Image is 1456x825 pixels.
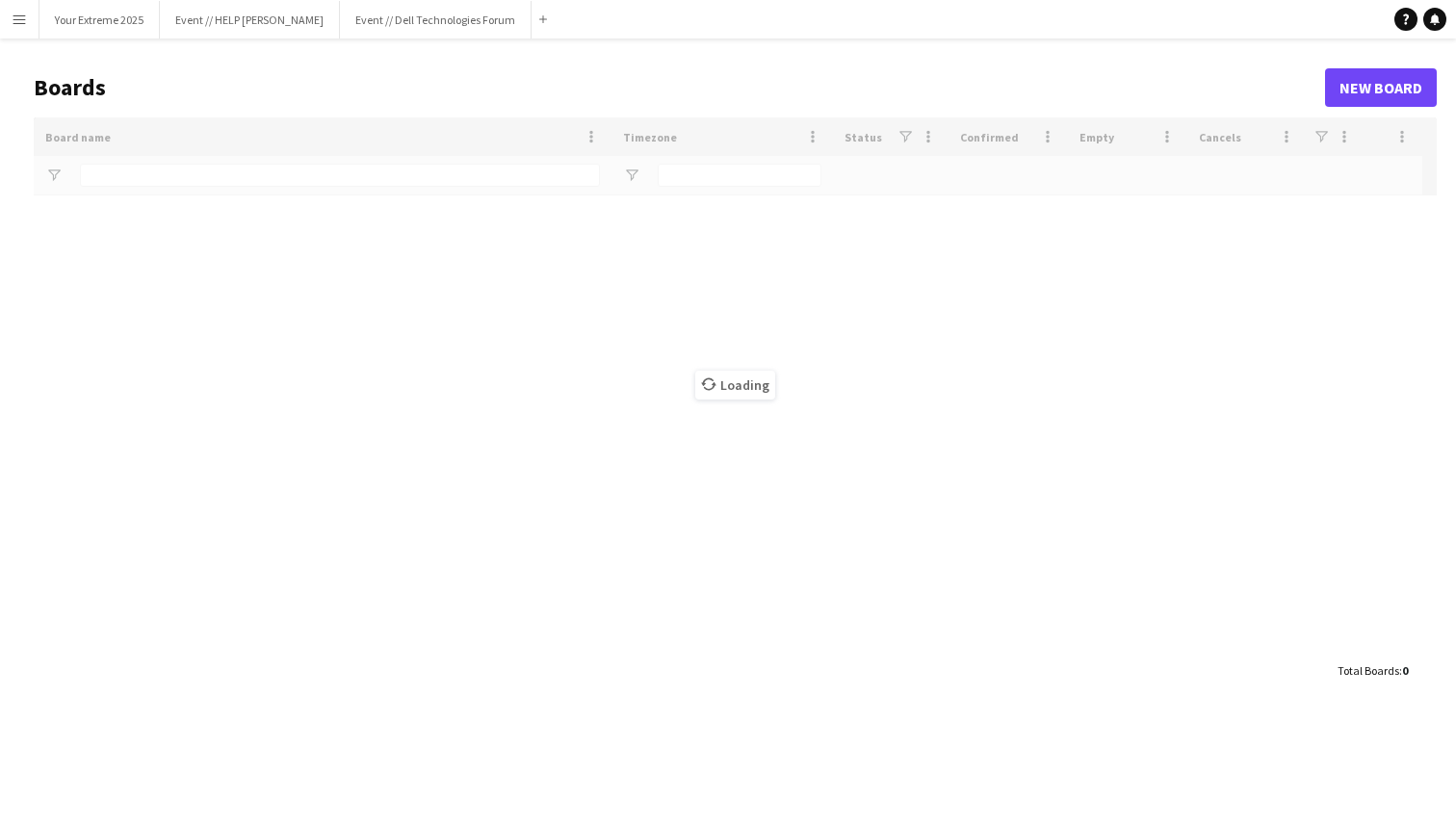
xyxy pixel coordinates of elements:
[1338,652,1408,689] div: :
[695,371,775,400] span: Loading
[39,1,160,39] button: Your Extreme 2025
[1402,663,1408,678] span: 0
[340,1,532,39] button: Event // Dell Technologies Forum
[160,1,340,39] button: Event // HELP [PERSON_NAME]
[34,73,1325,102] h1: Boards
[1338,663,1399,678] span: Total Boards
[1325,68,1437,107] a: New Board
